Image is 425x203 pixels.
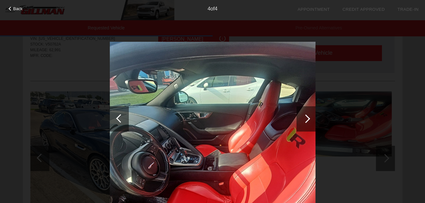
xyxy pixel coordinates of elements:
[397,7,419,12] a: Trade-In
[297,7,330,12] a: Appointment
[342,7,385,12] a: Credit Approved
[13,6,23,11] span: Back
[215,6,217,11] span: 4
[208,6,210,11] span: 4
